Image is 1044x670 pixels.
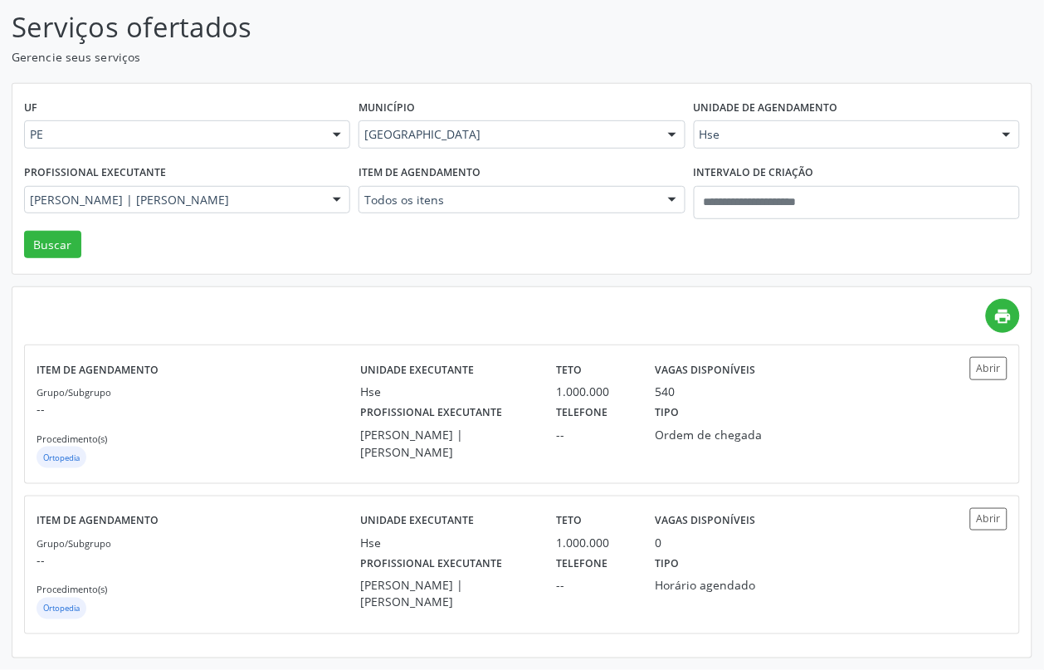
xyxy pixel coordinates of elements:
[557,400,608,426] label: Telefone
[37,433,107,445] small: Procedimento(s)
[43,452,80,463] small: Ortopedia
[655,357,755,383] label: Vagas disponíveis
[30,192,316,208] span: [PERSON_NAME] | [PERSON_NAME]
[655,383,675,400] div: 540
[360,551,502,577] label: Profissional executante
[360,534,534,551] div: Hse
[655,576,779,594] div: Horário agendado
[694,160,814,186] label: Intervalo de criação
[970,357,1007,379] button: Abrir
[557,383,632,400] div: 1.000.000
[986,299,1020,333] a: print
[24,160,166,186] label: Profissional executante
[360,576,534,611] div: [PERSON_NAME] | [PERSON_NAME]
[43,604,80,614] small: Ortopedia
[557,534,632,551] div: 1.000.000
[655,551,679,577] label: Tipo
[24,231,81,259] button: Buscar
[360,400,502,426] label: Profissional executante
[655,400,679,426] label: Tipo
[30,126,316,143] span: PE
[557,576,632,594] div: --
[37,386,111,399] small: Grupo/Subgrupo
[557,357,583,383] label: Teto
[12,7,726,48] p: Serviços ofertados
[557,551,608,577] label: Telefone
[994,307,1012,325] i: print
[970,508,1007,531] button: Abrir
[360,383,534,400] div: Hse
[360,426,534,461] div: [PERSON_NAME] | [PERSON_NAME]
[557,508,583,534] label: Teto
[37,537,111,550] small: Grupo/Subgrupo
[655,534,661,551] div: 0
[360,357,474,383] label: Unidade executante
[360,508,474,534] label: Unidade executante
[359,95,415,121] label: Município
[700,126,986,143] span: Hse
[37,357,159,383] label: Item de agendamento
[37,584,107,596] small: Procedimento(s)
[364,192,651,208] span: Todos os itens
[655,508,755,534] label: Vagas disponíveis
[12,48,726,66] p: Gerencie seus serviços
[655,426,779,443] div: Ordem de chegada
[557,426,632,443] div: --
[24,95,37,121] label: UF
[37,508,159,534] label: Item de agendamento
[364,126,651,143] span: [GEOGRAPHIC_DATA]
[37,551,360,569] p: --
[37,400,360,418] p: --
[359,160,481,186] label: Item de agendamento
[694,95,838,121] label: Unidade de agendamento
